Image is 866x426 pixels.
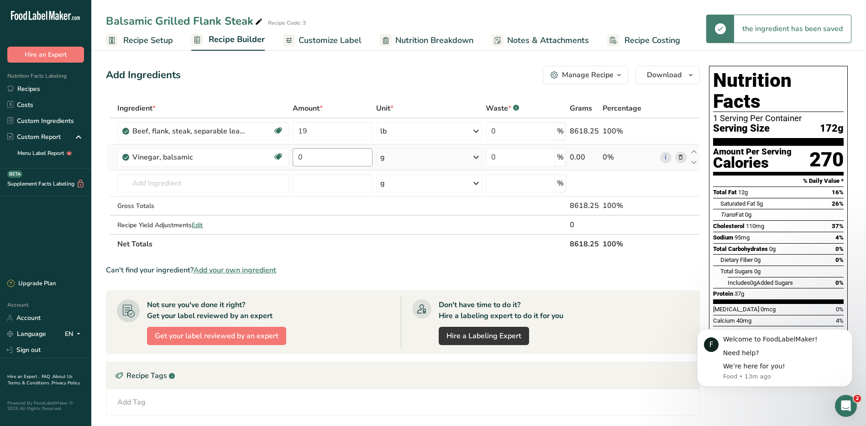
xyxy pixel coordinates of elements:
[835,395,857,417] iframe: Intercom live chat
[123,34,173,47] span: Recipe Setup
[7,373,40,380] a: Hire an Expert .
[625,34,680,47] span: Recipe Costing
[832,189,844,196] span: 16%
[132,152,247,163] div: Vinegar, balsamic
[7,132,61,142] div: Custom Report
[601,234,658,253] th: 100%
[117,201,289,211] div: Gross Totals
[603,103,641,114] span: Percentage
[720,256,753,263] span: Dietary Fiber
[492,30,589,51] a: Notes & Attachments
[147,327,286,345] button: Get your label reviewed by an expert
[713,189,737,196] span: Total Fat
[734,15,851,43] div: the ingredient has been saved
[713,176,844,186] section: % Daily Value *
[735,290,744,297] span: 37g
[283,30,362,51] a: Customize Label
[155,330,278,341] span: Get your label reviewed by an expert
[854,395,861,402] span: 2
[117,397,146,408] div: Add Tag
[380,178,385,189] div: g
[395,34,473,47] span: Nutrition Breakdown
[507,34,589,47] span: Notes & Attachments
[380,30,473,51] a: Nutrition Breakdown
[713,223,745,229] span: Cholesterol
[268,19,306,27] div: Recipe Code: 3
[293,103,323,114] span: Amount
[713,148,792,156] div: Amount Per Serving
[570,126,599,137] div: 8618.25
[194,265,276,276] span: Add your own ingredient
[7,373,73,386] a: About Us .
[603,200,656,211] div: 100%
[117,174,289,192] input: Add Ingredient
[635,66,700,84] button: Download
[835,279,844,286] span: 0%
[738,189,748,196] span: 12g
[713,70,844,112] h1: Nutrition Facts
[713,156,792,170] div: Calories
[809,148,844,172] div: 270
[7,326,46,342] a: Language
[769,245,776,252] span: 0g
[832,200,844,207] span: 26%
[735,234,750,241] span: 95mg
[147,299,273,321] div: Not sure you've done it right? Get your label reviewed by an expert
[209,33,265,46] span: Recipe Builder
[562,69,614,80] div: Manage Recipe
[683,315,866,401] iframe: Intercom notifications message
[486,103,519,114] div: Waste
[570,219,599,230] div: 0
[835,245,844,252] span: 0%
[720,200,755,207] span: Saturated Fat
[117,103,156,114] span: Ingredient
[106,30,173,51] a: Recipe Setup
[836,306,844,313] span: 0%
[439,327,529,345] a: Hire a Labeling Expert
[115,234,567,253] th: Net Totals
[117,220,289,230] div: Recipe Yield Adjustments
[754,268,761,275] span: 0g
[52,380,80,386] a: Privacy Policy
[603,152,656,163] div: 0%
[761,306,776,313] span: 0mcg
[191,29,265,51] a: Recipe Builder
[713,245,768,252] span: Total Carbohydrates
[713,290,733,297] span: Protein
[660,152,672,163] a: i
[835,256,844,263] span: 0%
[106,68,181,83] div: Add Ingredients
[607,30,680,51] a: Recipe Costing
[106,362,699,389] div: Recipe Tags
[570,200,599,211] div: 8618.25
[570,103,592,114] span: Grams
[132,126,247,137] div: Beef, flank, steak, separable lean and fat, trimmed to 0" fat, all grades, raw
[106,265,700,276] div: Can't find your ingredient?
[720,268,753,275] span: Total Sugars
[647,69,682,80] span: Download
[7,170,22,178] div: BETA
[835,234,844,241] span: 4%
[8,380,52,386] a: Terms & Conditions .
[570,152,599,163] div: 0.00
[543,66,628,84] button: Manage Recipe
[728,279,793,286] span: Includes Added Sugars
[7,279,56,288] div: Upgrade Plan
[750,279,756,286] span: 0g
[603,126,656,137] div: 100%
[380,152,385,163] div: g
[7,47,84,63] button: Hire an Expert
[65,329,84,340] div: EN
[7,400,84,411] div: Powered By FoodLabelMaker © 2025 All Rights Reserved
[439,299,563,321] div: Don't have time to do it? Hire a labeling expert to do it for you
[713,123,770,134] span: Serving Size
[42,373,52,380] a: FAQ .
[720,211,735,218] i: Trans
[713,306,759,313] span: [MEDICAL_DATA]
[745,211,751,218] span: 0g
